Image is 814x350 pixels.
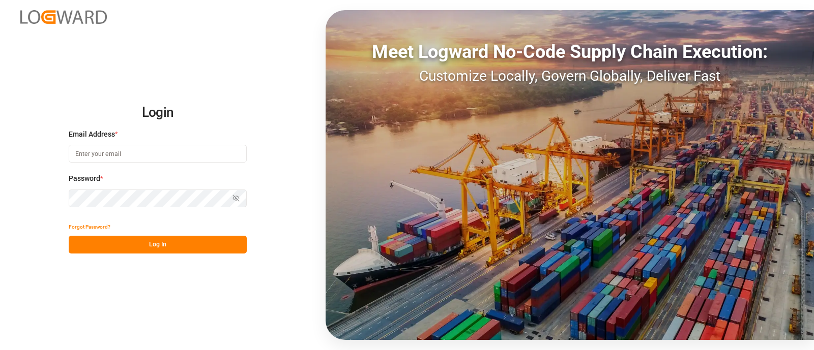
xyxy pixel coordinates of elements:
[69,97,247,129] h2: Login
[69,173,100,184] span: Password
[69,129,115,140] span: Email Address
[69,218,110,236] button: Forgot Password?
[69,236,247,253] button: Log In
[20,10,107,24] img: Logward_new_orange.png
[326,38,814,66] div: Meet Logward No-Code Supply Chain Execution:
[326,66,814,87] div: Customize Locally, Govern Globally, Deliver Fast
[69,145,247,163] input: Enter your email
